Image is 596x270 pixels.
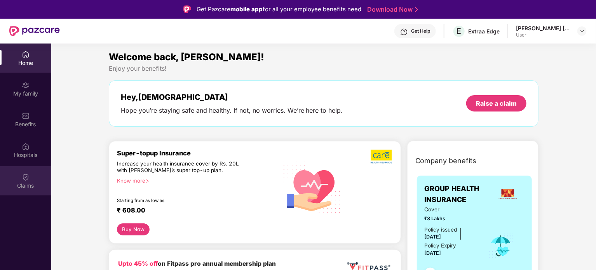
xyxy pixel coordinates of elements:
img: svg+xml;base64,PHN2ZyBpZD0iQ2xhaW0iIHhtbG5zPSJodHRwOi8vd3d3LnczLm9yZy8yMDAwL3N2ZyIgd2lkdGg9IjIwIi... [22,173,30,181]
div: Policy Expiry [425,242,457,250]
div: [PERSON_NAME] [PERSON_NAME] [516,24,570,32]
div: Know more [117,178,273,183]
img: Logo [183,5,191,13]
img: icon [488,233,514,259]
strong: mobile app [230,5,263,13]
div: Starting from as low as [117,198,245,203]
a: Download Now [367,5,416,14]
div: Super-topup Insurance [117,149,278,157]
div: Hey, [DEMOGRAPHIC_DATA] [121,92,343,102]
img: svg+xml;base64,PHN2ZyBpZD0iSG9tZSIgeG1sbnM9Imh0dHA6Ly93d3cudzMub3JnLzIwMDAvc3ZnIiB3aWR0aD0iMjAiIG... [22,51,30,58]
div: Raise a claim [476,99,517,108]
img: insurerLogo [497,184,518,205]
img: svg+xml;base64,PHN2ZyBpZD0iSG9zcGl0YWxzIiB4bWxucz0iaHR0cDovL3d3dy53My5vcmcvMjAwMC9zdmciIHdpZHRoPS... [22,143,30,150]
div: Increase your health insurance cover by Rs. 20L with [PERSON_NAME]’s super top-up plan. [117,160,244,174]
img: svg+xml;base64,PHN2ZyBpZD0iSGVscC0zMngzMiIgeG1sbnM9Imh0dHA6Ly93d3cudzMub3JnLzIwMDAvc3ZnIiB3aWR0aD... [400,28,408,36]
span: GROUP HEALTH INSURANCE [425,183,491,206]
div: Get Help [411,28,430,34]
div: Get Pazcare for all your employee benefits need [197,5,361,14]
div: Extraa Edge [468,28,500,35]
div: Policy issued [425,226,457,234]
span: right [145,179,150,183]
span: [DATE] [425,250,441,256]
div: Enjoy your benefits! [109,64,539,73]
img: Stroke [415,5,418,14]
div: ₹ 608.00 [117,206,270,216]
div: User [516,32,570,38]
img: svg+xml;base64,PHN2ZyBpZD0iRHJvcGRvd24tMzJ4MzIiIHhtbG5zPSJodHRwOi8vd3d3LnczLm9yZy8yMDAwL3N2ZyIgd2... [579,28,585,34]
span: [DATE] [425,234,441,240]
img: New Pazcare Logo [9,26,60,36]
span: Cover [425,206,478,214]
button: Buy Now [117,223,150,235]
img: b5dec4f62d2307b9de63beb79f102df3.png [371,149,393,164]
span: ₹3 Lakhs [425,215,478,223]
span: E [457,26,462,36]
img: svg+xml;base64,PHN2ZyBpZD0iQmVuZWZpdHMiIHhtbG5zPSJodHRwOi8vd3d3LnczLm9yZy8yMDAwL3N2ZyIgd2lkdGg9Ij... [22,112,30,120]
b: on Fitpass pro annual membership plan [118,260,276,267]
div: Hope you’re staying safe and healthy. If not, no worries. We’re here to help. [121,106,343,115]
img: svg+xml;base64,PHN2ZyB4bWxucz0iaHR0cDovL3d3dy53My5vcmcvMjAwMC9zdmciIHhtbG5zOnhsaW5rPSJodHRwOi8vd3... [278,151,347,221]
span: Company benefits [415,155,477,166]
img: svg+xml;base64,PHN2ZyB3aWR0aD0iMjAiIGhlaWdodD0iMjAiIHZpZXdCb3g9IjAgMCAyMCAyMCIgZmlsbD0ibm9uZSIgeG... [22,81,30,89]
span: Welcome back, [PERSON_NAME]! [109,51,264,63]
b: Upto 45% off [118,260,158,267]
